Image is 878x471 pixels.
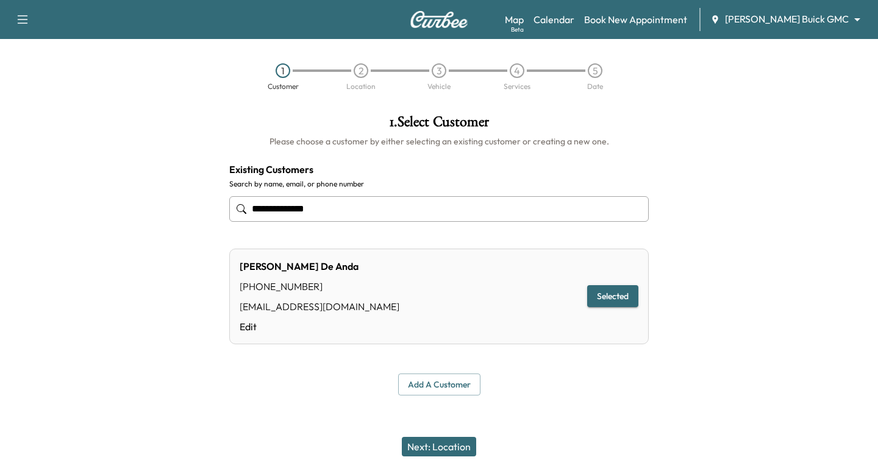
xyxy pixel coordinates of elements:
[587,83,603,90] div: Date
[432,63,446,78] div: 3
[240,299,399,314] div: [EMAIL_ADDRESS][DOMAIN_NAME]
[229,135,649,147] h6: Please choose a customer by either selecting an existing customer or creating a new one.
[229,162,649,177] h4: Existing Customers
[398,374,480,396] button: Add a customer
[268,83,299,90] div: Customer
[240,279,399,294] div: [PHONE_NUMBER]
[240,259,399,274] div: [PERSON_NAME] De Anda
[346,83,376,90] div: Location
[725,12,849,26] span: [PERSON_NAME] Buick GMC
[510,63,524,78] div: 4
[588,63,602,78] div: 5
[584,12,687,27] a: Book New Appointment
[587,285,638,308] button: Selected
[504,83,530,90] div: Services
[240,319,399,334] a: Edit
[354,63,368,78] div: 2
[276,63,290,78] div: 1
[410,11,468,28] img: Curbee Logo
[402,437,476,456] button: Next: Location
[505,12,524,27] a: MapBeta
[229,179,649,189] label: Search by name, email, or phone number
[229,115,649,135] h1: 1 . Select Customer
[534,12,574,27] a: Calendar
[511,25,524,34] div: Beta
[427,83,451,90] div: Vehicle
